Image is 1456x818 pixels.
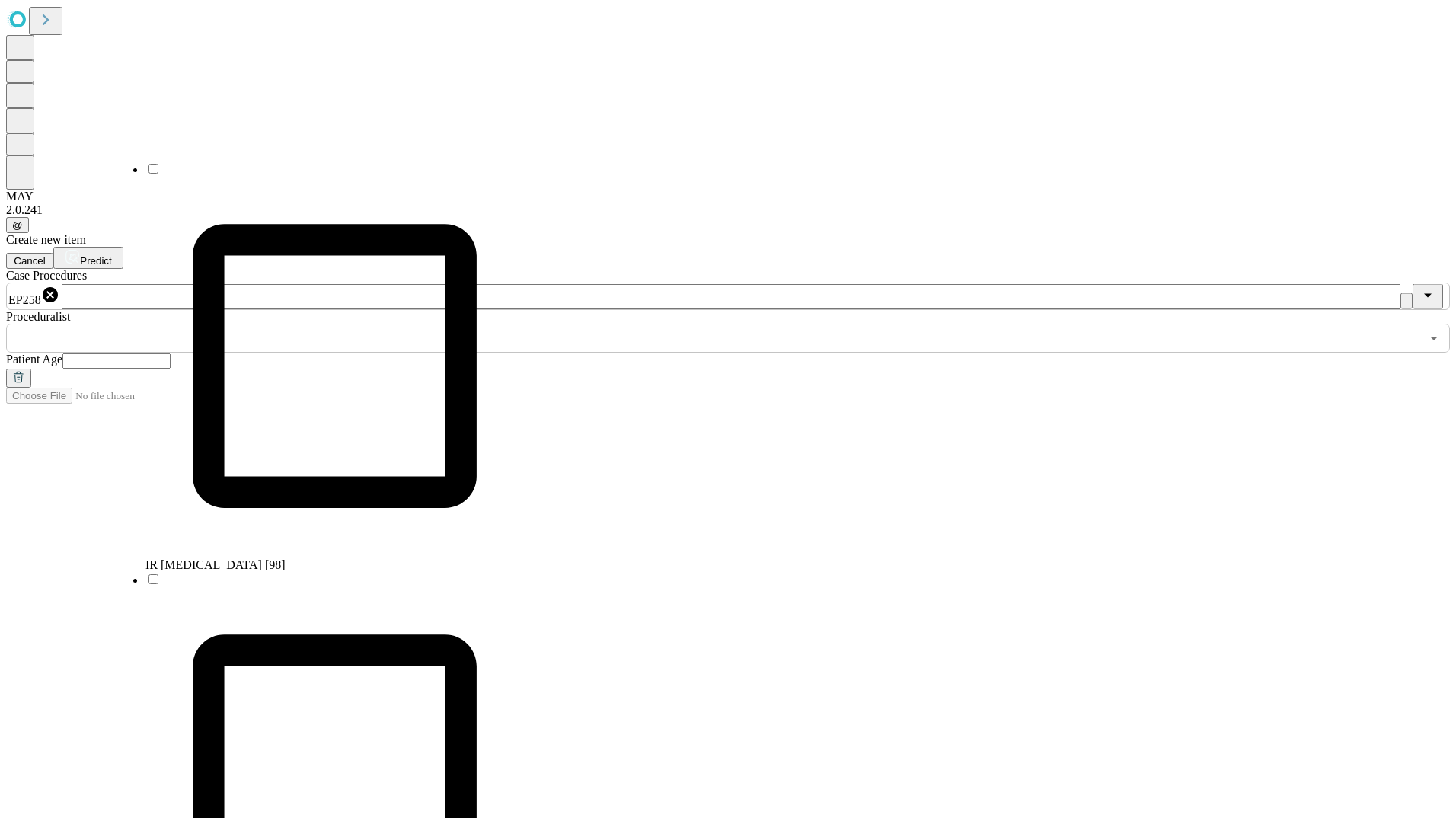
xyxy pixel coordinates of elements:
span: Create new item [6,233,86,246]
button: Clear [1400,293,1413,309]
button: Cancel [6,253,53,269]
button: Predict [53,247,123,269]
span: Scheduled Procedure [6,269,87,282]
button: Open [1423,328,1445,349]
span: Patient Age [6,353,62,366]
span: @ [12,219,23,231]
div: 2.0.241 [6,203,1450,217]
span: Predict [80,255,111,267]
span: Cancel [14,255,46,267]
span: IR [MEDICAL_DATA] [98] [145,558,286,571]
div: EP258 [8,286,59,307]
span: Proceduralist [6,310,70,323]
button: Close [1413,284,1443,309]
div: MAY [6,190,1450,203]
button: @ [6,217,29,233]
span: EP258 [8,293,41,306]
